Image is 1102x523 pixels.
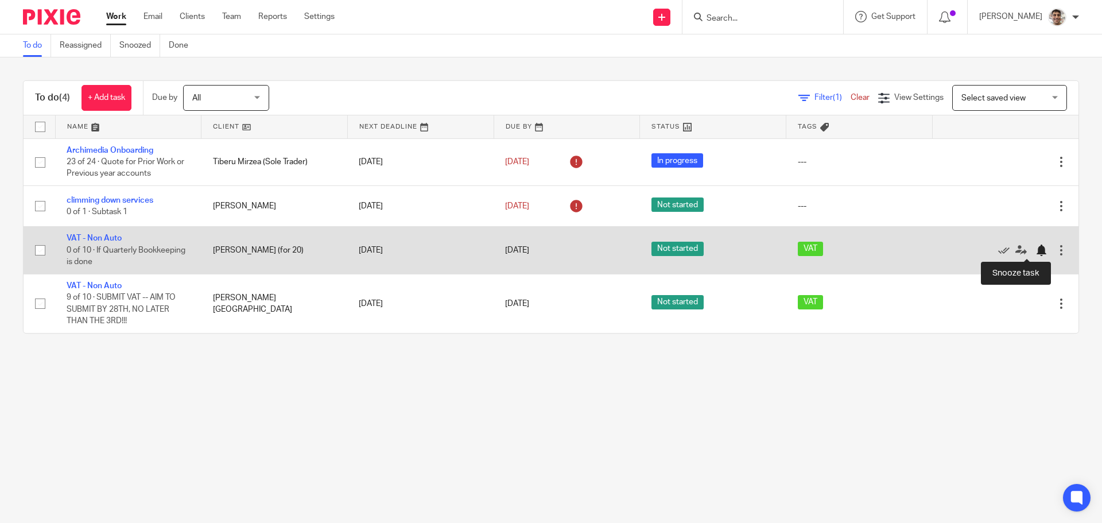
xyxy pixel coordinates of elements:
input: Search [705,14,809,24]
img: PXL_20240409_141816916.jpg [1048,8,1066,26]
a: Clients [180,11,205,22]
span: Not started [651,242,704,256]
span: 9 of 10 · SUBMIT VAT -- AIM TO SUBMIT BY 28TH, NO LATER THAN THE 3RD!!! [67,293,176,325]
span: Not started [651,197,704,212]
a: Reports [258,11,287,22]
img: Pixie [23,9,80,25]
span: Select saved view [961,94,1026,102]
span: 0 of 1 · Subtask 1 [67,208,127,216]
a: VAT - Non Auto [67,282,122,290]
span: Get Support [871,13,915,21]
span: VAT [798,295,823,309]
span: 0 of 10 · If Quarterly Bookkeeping is done [67,246,185,266]
p: Due by [152,92,177,103]
td: Tiberu Mirzea (Sole Trader) [201,138,348,185]
td: [DATE] [347,138,494,185]
span: 23 of 24 · Quote for Prior Work or Previous year accounts [67,158,184,178]
span: (1) [833,94,842,102]
td: [DATE] [347,185,494,226]
span: [DATE] [505,202,529,210]
a: Team [222,11,241,22]
span: All [192,94,201,102]
span: VAT [798,242,823,256]
td: [DATE] [347,227,494,274]
a: Reassigned [60,34,111,57]
a: Mark as done [998,245,1015,256]
a: To do [23,34,51,57]
td: [PERSON_NAME][GEOGRAPHIC_DATA] [201,274,348,333]
td: [PERSON_NAME] (for 20) [201,227,348,274]
span: (4) [59,93,70,102]
span: [DATE] [505,246,529,254]
span: Not started [651,295,704,309]
a: climming down services [67,196,153,204]
span: Tags [798,123,817,130]
a: Done [169,34,197,57]
span: Filter [814,94,851,102]
a: Archimedia Onboarding [67,146,153,154]
td: [DATE] [347,274,494,333]
p: [PERSON_NAME] [979,11,1042,22]
a: Email [143,11,162,22]
span: View Settings [894,94,944,102]
span: In progress [651,153,703,168]
span: [DATE] [505,158,529,166]
h1: To do [35,92,70,104]
div: --- [798,200,921,212]
a: + Add task [82,85,131,111]
a: Work [106,11,126,22]
div: --- [798,156,921,168]
a: Clear [851,94,870,102]
span: [DATE] [505,300,529,308]
a: Settings [304,11,335,22]
a: Snoozed [119,34,160,57]
a: VAT - Non Auto [67,234,122,242]
td: [PERSON_NAME] [201,185,348,226]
